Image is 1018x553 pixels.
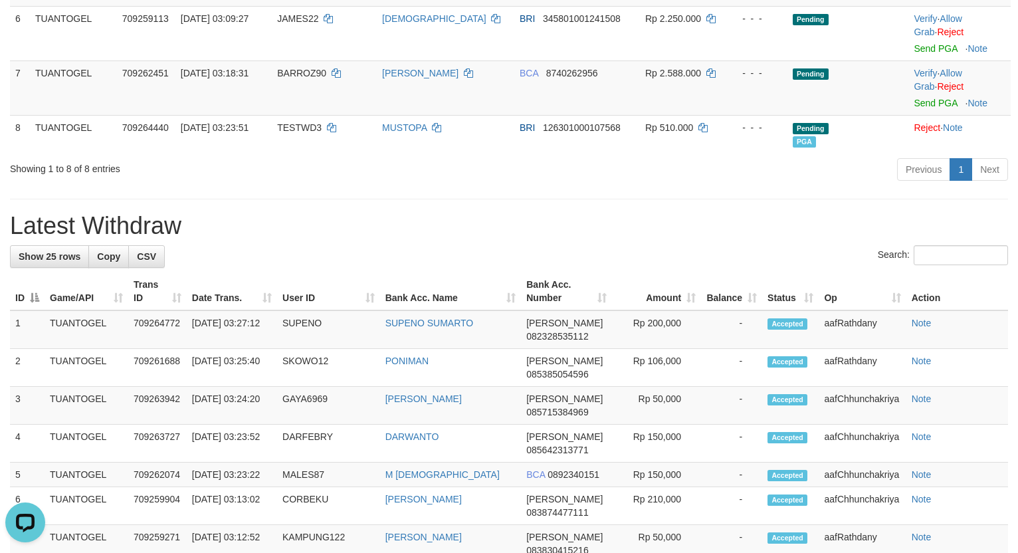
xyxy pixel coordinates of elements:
[906,273,1008,310] th: Action
[732,12,782,25] div: - - -
[10,425,45,463] td: 4
[701,349,762,387] td: -
[385,431,439,442] a: DARWANTO
[45,387,128,425] td: TUANTOGEL
[277,13,318,24] span: JAMES22
[385,318,474,328] a: SUPENO SUMARTO
[543,13,621,24] span: Copy 345801001241508 to clipboard
[701,387,762,425] td: -
[548,469,599,480] span: Copy 0892340151 to clipboard
[385,356,429,366] a: PONIMAN
[45,310,128,349] td: TUANTOGEL
[10,273,45,310] th: ID: activate to sort column descending
[645,68,701,78] span: Rp 2.588.000
[520,68,538,78] span: BCA
[5,5,45,45] button: Open LiveChat chat widget
[526,494,603,504] span: [PERSON_NAME]
[30,115,117,153] td: TUANTOGEL
[914,245,1008,265] input: Search:
[128,349,187,387] td: 709261688
[914,98,957,108] a: Send PGA
[767,432,807,443] span: Accepted
[19,251,80,262] span: Show 25 rows
[380,273,522,310] th: Bank Acc. Name: activate to sort column ascending
[819,273,906,310] th: Op: activate to sort column ascending
[385,532,462,542] a: [PERSON_NAME]
[187,310,277,349] td: [DATE] 03:27:12
[897,158,950,181] a: Previous
[645,122,693,133] span: Rp 510.000
[181,122,249,133] span: [DATE] 03:23:51
[30,6,117,60] td: TUANTOGEL
[793,68,829,80] span: Pending
[914,13,962,37] span: ·
[793,123,829,134] span: Pending
[912,469,932,480] a: Note
[385,393,462,404] a: [PERSON_NAME]
[912,431,932,442] a: Note
[937,27,964,37] a: Reject
[732,66,782,80] div: - - -
[128,463,187,487] td: 709262074
[914,43,957,54] a: Send PGA
[122,13,169,24] span: 709259113
[277,273,380,310] th: User ID: activate to sort column ascending
[914,68,962,92] span: ·
[701,463,762,487] td: -
[45,425,128,463] td: TUANTOGEL
[732,121,782,134] div: - - -
[10,157,414,175] div: Showing 1 to 8 of 8 entries
[908,115,1011,153] td: ·
[277,122,322,133] span: TESTWD3
[950,158,972,181] a: 1
[878,245,1008,265] label: Search:
[277,349,380,387] td: SKOWO12
[943,122,963,133] a: Note
[128,387,187,425] td: 709263942
[10,349,45,387] td: 2
[382,13,486,24] a: [DEMOGRAPHIC_DATA]
[612,310,701,349] td: Rp 200,000
[382,68,458,78] a: [PERSON_NAME]
[187,425,277,463] td: [DATE] 03:23:52
[971,158,1008,181] a: Next
[914,68,962,92] a: Allow Grab
[914,13,962,37] a: Allow Grab
[277,310,380,349] td: SUPENO
[385,494,462,504] a: [PERSON_NAME]
[10,245,89,268] a: Show 25 rows
[767,532,807,544] span: Accepted
[819,387,906,425] td: aafChhunchakriya
[912,494,932,504] a: Note
[526,407,588,417] span: Copy 085715384969 to clipboard
[912,318,932,328] a: Note
[546,68,598,78] span: Copy 8740262956 to clipboard
[88,245,129,268] a: Copy
[914,13,937,24] a: Verify
[10,6,30,60] td: 6
[908,60,1011,115] td: · ·
[701,310,762,349] td: -
[45,463,128,487] td: TUANTOGEL
[385,469,500,480] a: M [DEMOGRAPHIC_DATA]
[526,431,603,442] span: [PERSON_NAME]
[526,393,603,404] span: [PERSON_NAME]
[526,532,603,542] span: [PERSON_NAME]
[181,68,249,78] span: [DATE] 03:18:31
[526,318,603,328] span: [PERSON_NAME]
[10,60,30,115] td: 7
[10,213,1008,239] h1: Latest Withdraw
[10,463,45,487] td: 5
[612,463,701,487] td: Rp 150,000
[10,310,45,349] td: 1
[967,98,987,108] a: Note
[912,532,932,542] a: Note
[912,393,932,404] a: Note
[526,469,545,480] span: BCA
[767,495,807,506] span: Accepted
[45,273,128,310] th: Game/API: activate to sort column ascending
[612,425,701,463] td: Rp 150,000
[819,487,906,525] td: aafChhunchakriya
[45,487,128,525] td: TUANTOGEL
[181,13,249,24] span: [DATE] 03:09:27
